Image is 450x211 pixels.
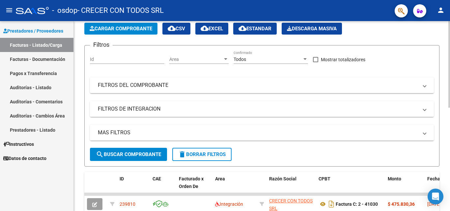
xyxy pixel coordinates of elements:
span: Instructivos [3,141,34,148]
button: Cargar Comprobante [84,23,157,35]
span: Integración [215,201,243,207]
mat-expansion-panel-header: MAS FILTROS [90,125,434,141]
datatable-header-cell: Area [212,172,257,201]
datatable-header-cell: ID [117,172,150,201]
button: Descarga Masiva [282,23,342,35]
span: Razón Social [269,176,296,181]
span: Mostrar totalizadores [321,56,365,64]
span: Facturado x Orden De [179,176,204,189]
span: Monto [388,176,401,181]
datatable-header-cell: Facturado x Orden De [176,172,212,201]
span: EXCEL [201,26,223,32]
strong: Factura C: 2 - 41030 [336,201,378,207]
mat-expansion-panel-header: FILTROS DE INTEGRACION [90,101,434,117]
mat-icon: menu [5,6,13,14]
datatable-header-cell: Monto [385,172,425,201]
mat-panel-title: FILTROS DE INTEGRACION [98,105,418,113]
div: Open Intercom Messenger [428,189,443,204]
div: 30709530824 [269,197,313,211]
span: Borrar Filtros [178,151,226,157]
datatable-header-cell: Razón Social [267,172,316,201]
span: ID [120,176,124,181]
span: Cargar Comprobante [90,26,152,32]
span: CAE [153,176,161,181]
datatable-header-cell: CPBT [316,172,385,201]
span: Todos [234,57,246,62]
button: CSV [162,23,190,35]
button: Borrar Filtros [172,148,232,161]
span: CSV [168,26,185,32]
mat-panel-title: MAS FILTROS [98,129,418,136]
span: Estandar [239,26,271,32]
mat-icon: delete [178,150,186,158]
mat-icon: cloud_download [201,24,209,32]
span: Area [215,176,225,181]
span: Buscar Comprobante [96,151,161,157]
span: Datos de contacto [3,155,46,162]
span: - CRECER CON TODOS SRL [77,3,164,18]
span: [DATE] [427,201,441,207]
span: Area [169,57,223,62]
h3: Filtros [90,40,113,49]
span: 239810 [120,201,135,207]
strong: $ 475.830,36 [388,201,415,207]
button: Estandar [233,23,277,35]
mat-icon: cloud_download [168,24,176,32]
span: - osdop [52,3,77,18]
button: EXCEL [195,23,228,35]
mat-panel-title: FILTROS DEL COMPROBANTE [98,82,418,89]
span: CRECER CON TODOS SRL [269,198,313,211]
datatable-header-cell: CAE [150,172,176,201]
button: Buscar Comprobante [90,148,167,161]
span: Prestadores / Proveedores [3,27,63,35]
i: Descargar documento [327,199,336,209]
mat-icon: person [437,6,445,14]
mat-expansion-panel-header: FILTROS DEL COMPROBANTE [90,77,434,93]
span: Descarga Masiva [287,26,337,32]
span: CPBT [319,176,330,181]
app-download-masive: Descarga masiva de comprobantes (adjuntos) [282,23,342,35]
mat-icon: cloud_download [239,24,246,32]
mat-icon: search [96,150,104,158]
